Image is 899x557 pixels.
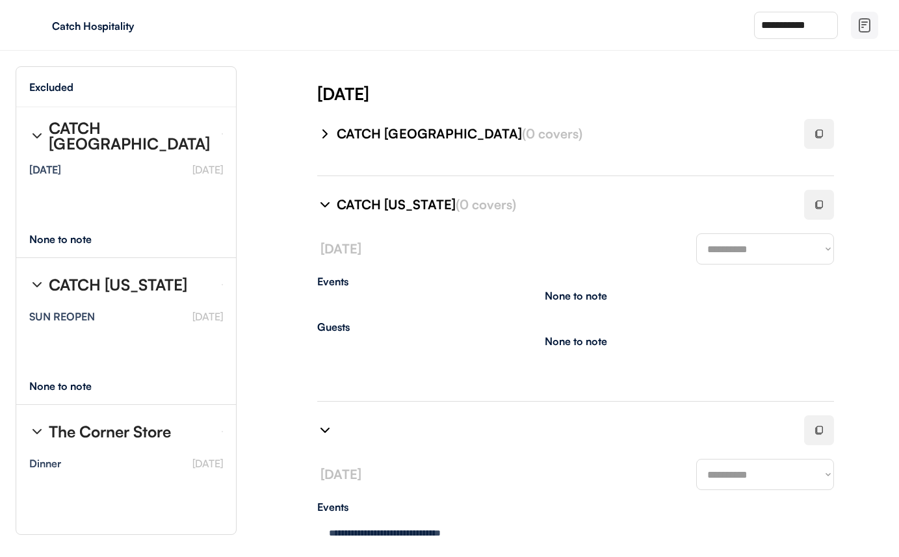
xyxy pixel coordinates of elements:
[29,311,95,322] div: SUN REOPEN
[317,82,899,105] div: [DATE]
[49,277,187,292] div: CATCH [US_STATE]
[317,126,333,142] img: chevron-right%20%281%29.svg
[317,276,834,287] div: Events
[49,424,171,439] div: The Corner Store
[857,18,872,33] img: file-02.svg
[29,381,116,391] div: None to note
[317,502,834,512] div: Events
[29,128,45,144] img: chevron-right%20%281%29.svg
[320,240,361,257] font: [DATE]
[456,196,516,213] font: (0 covers)
[522,125,582,142] font: (0 covers)
[29,458,61,469] div: Dinner
[545,336,607,346] div: None to note
[317,322,834,332] div: Guests
[317,422,333,438] img: chevron-right%20%281%29.svg
[337,196,788,214] div: CATCH [US_STATE]
[317,197,333,213] img: chevron-right%20%281%29.svg
[29,234,116,244] div: None to note
[49,120,211,151] div: CATCH [GEOGRAPHIC_DATA]
[192,163,223,176] font: [DATE]
[52,21,216,31] div: Catch Hospitality
[29,424,45,439] img: chevron-right%20%281%29.svg
[26,15,47,36] img: yH5BAEAAAAALAAAAAABAAEAAAIBRAA7
[29,277,45,292] img: chevron-right%20%281%29.svg
[545,291,607,301] div: None to note
[337,125,788,143] div: CATCH [GEOGRAPHIC_DATA]
[29,82,73,92] div: Excluded
[192,310,223,323] font: [DATE]
[192,457,223,470] font: [DATE]
[320,466,361,482] font: [DATE]
[29,164,61,175] div: [DATE]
